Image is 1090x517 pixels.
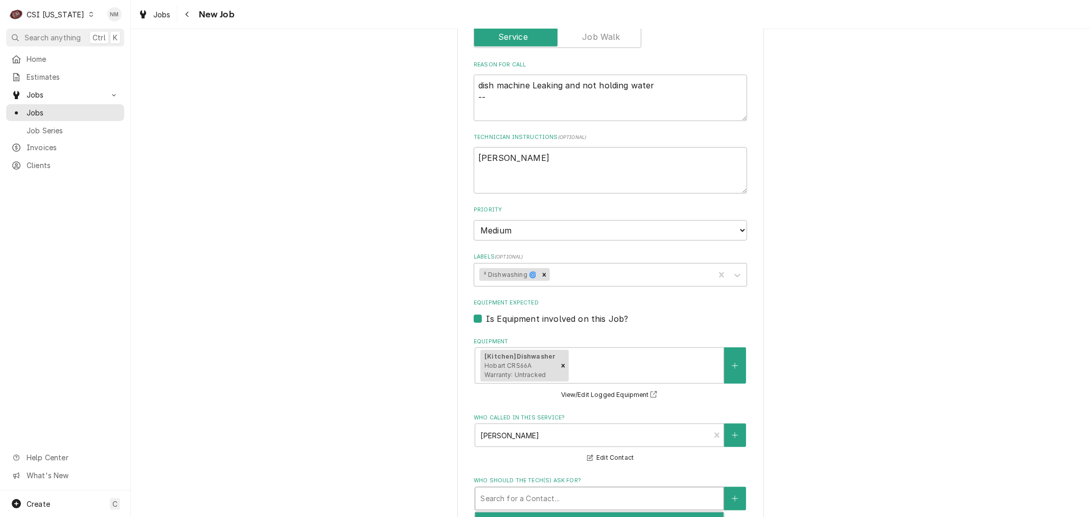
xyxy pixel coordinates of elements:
svg: Create New Contact [732,495,738,502]
a: Home [6,51,124,67]
a: Go to Help Center [6,449,124,466]
div: Who called in this service? [474,414,747,464]
label: Is Equipment involved on this Job? [486,313,628,325]
button: Create New Contact [724,424,746,447]
textarea: [PERSON_NAME] [474,147,747,193]
div: CSI Kentucky's Avatar [9,7,24,21]
label: Equipment Expected [474,299,747,307]
a: Go to Jobs [6,86,124,103]
span: Create [27,500,50,508]
div: Remove ² Dishwashing 🌀 [539,268,550,281]
label: Priority [474,206,747,214]
div: C [9,7,24,21]
span: Jobs [27,107,119,118]
a: Job Series [6,122,124,139]
label: Who called in this service? [474,414,747,422]
div: Who should the tech(s) ask for? [474,477,747,510]
label: Technician Instructions [474,133,747,142]
button: Create New Equipment [724,347,746,384]
textarea: dish machine Leaking and not holding water -- [474,75,747,121]
div: Equipment [474,338,747,401]
span: ( optional ) [558,134,587,140]
button: Create New Contact [724,487,746,510]
span: Clients [27,160,119,171]
div: ² Dishwashing 🌀 [479,268,539,281]
a: Jobs [134,6,175,23]
div: NM [107,7,122,21]
svg: Create New Equipment [732,362,738,369]
span: Ctrl [92,32,106,43]
div: Technician Instructions [474,133,747,194]
label: Reason For Call [474,61,747,69]
span: ( optional ) [495,254,523,260]
div: Priority [474,206,747,240]
strong: [Kitchen] Dishwasher [484,353,555,360]
span: Help Center [27,452,118,463]
span: K [113,32,118,43]
label: Equipment [474,338,747,346]
span: Estimates [27,72,119,82]
a: Invoices [6,139,124,156]
div: Remove [object Object] [558,350,569,382]
span: Home [27,54,119,64]
div: Reason For Call [474,61,747,121]
span: Invoices [27,142,119,153]
a: Jobs [6,104,124,121]
span: Jobs [27,89,104,100]
span: Jobs [153,9,171,20]
label: Labels [474,253,747,261]
span: Hobart CRS66A Warranty: Untracked [484,362,546,379]
span: C [112,499,118,509]
div: Labels [474,253,747,286]
a: Estimates [6,68,124,85]
div: Equipment Expected [474,299,747,325]
button: Navigate back [179,6,196,22]
a: Go to What's New [6,467,124,484]
button: Search anythingCtrlK [6,29,124,46]
a: Clients [6,157,124,174]
span: New Job [196,8,235,21]
div: Nancy Manuel's Avatar [107,7,122,21]
button: Edit Contact [586,452,635,464]
svg: Create New Contact [732,432,738,439]
span: What's New [27,470,118,481]
div: CSI [US_STATE] [27,9,84,20]
div: Job Type [474,12,747,48]
span: Search anything [25,32,81,43]
label: Who should the tech(s) ask for? [474,477,747,485]
span: Job Series [27,125,119,136]
button: View/Edit Logged Equipment [560,389,662,402]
